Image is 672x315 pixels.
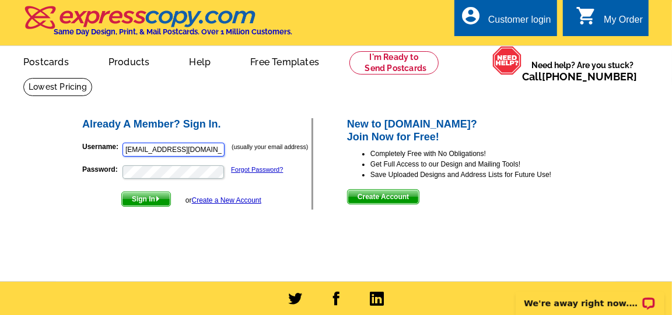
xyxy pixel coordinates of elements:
[576,5,597,26] i: shopping_cart
[232,143,308,150] small: (usually your email address)
[576,13,643,27] a: shopping_cart My Order
[492,46,522,75] img: help
[90,47,169,75] a: Products
[122,192,170,206] span: Sign In
[232,47,338,75] a: Free Templates
[192,196,261,204] a: Create a New Account
[522,70,637,83] span: Call
[155,196,160,201] img: button-next-arrow-white.png
[23,14,292,36] a: Same Day Design, Print, & Mail Postcards. Over 1 Million Customers.
[347,118,591,143] h2: New to [DOMAIN_NAME]? Join Now for Free!
[370,169,591,180] li: Save Uploaded Designs and Address Lists for Future Use!
[460,13,551,27] a: account_circle Customer login
[82,164,121,175] label: Password:
[604,15,643,31] div: My Order
[347,189,419,204] button: Create Account
[460,5,481,26] i: account_circle
[231,166,283,173] a: Forgot Password?
[542,70,637,83] a: [PHONE_NUMBER]
[508,278,672,315] iframe: LiveChat chat widget
[370,159,591,169] li: Get Full Access to our Design and Mailing Tools!
[170,47,229,75] a: Help
[488,15,551,31] div: Customer login
[370,148,591,159] li: Completely Free with No Obligations!
[82,141,121,152] label: Username:
[121,192,171,207] button: Sign In
[348,190,419,204] span: Create Account
[54,27,292,36] h4: Same Day Design, Print, & Mail Postcards. Over 1 Million Customers.
[5,47,87,75] a: Postcards
[82,118,311,131] h2: Already A Member? Sign In.
[185,195,261,206] div: or
[522,59,643,83] span: Need help? Are you stuck?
